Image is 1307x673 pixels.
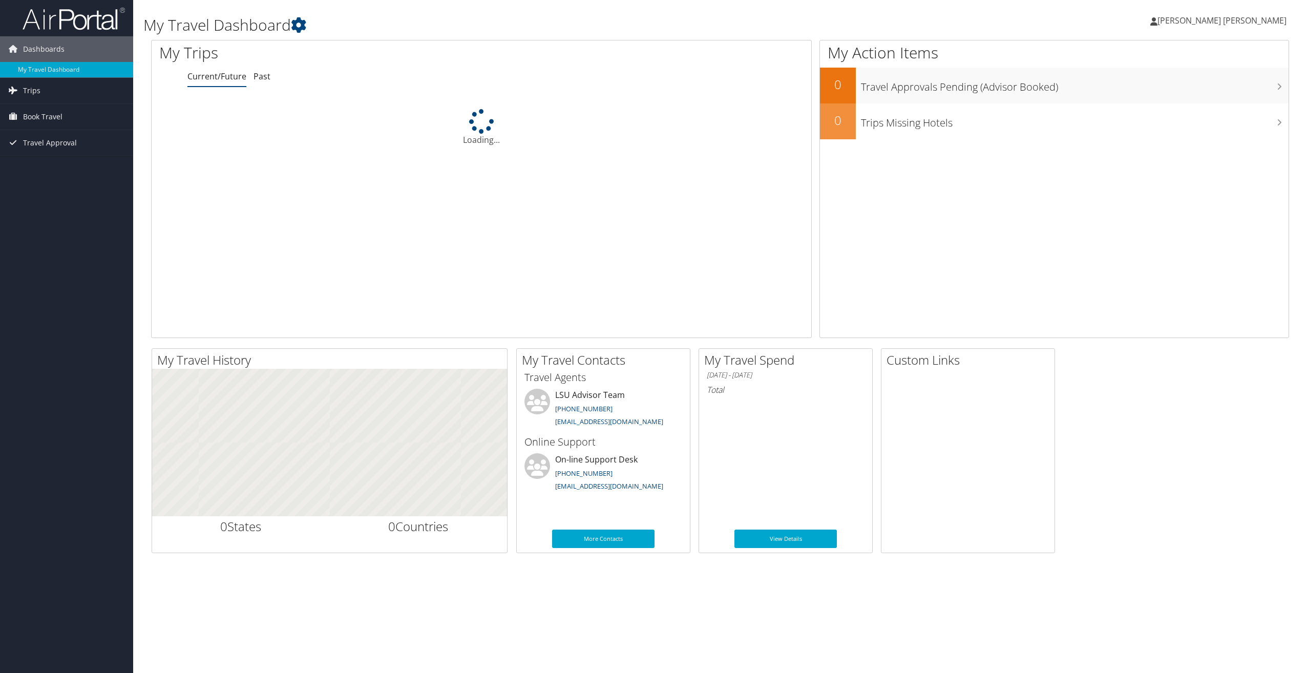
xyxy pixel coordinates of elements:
h1: My Travel Dashboard [143,14,912,36]
h1: My Trips [159,42,529,64]
span: Travel Approval [23,130,77,156]
a: [PHONE_NUMBER] [555,469,613,478]
a: [EMAIL_ADDRESS][DOMAIN_NAME] [555,417,663,426]
div: Loading... [152,109,811,146]
h2: 0 [820,112,856,129]
a: Past [254,71,270,82]
h3: Travel Agents [524,370,682,385]
a: View Details [734,530,837,548]
h3: Trips Missing Hotels [861,111,1289,130]
span: 0 [220,518,227,535]
h2: My Travel Contacts [522,351,690,369]
a: [PERSON_NAME] [PERSON_NAME] [1150,5,1297,36]
img: airportal-logo.png [23,7,125,31]
span: [PERSON_NAME] [PERSON_NAME] [1157,15,1287,26]
h2: My Travel Spend [704,351,872,369]
a: More Contacts [552,530,655,548]
a: 0Travel Approvals Pending (Advisor Booked) [820,68,1289,103]
h2: My Travel History [157,351,507,369]
h6: Total [707,384,865,395]
h2: Custom Links [887,351,1055,369]
h2: Countries [338,518,500,535]
h6: [DATE] - [DATE] [707,370,865,380]
span: Trips [23,78,40,103]
li: LSU Advisor Team [519,389,687,431]
a: 0Trips Missing Hotels [820,103,1289,139]
span: 0 [388,518,395,535]
li: On-line Support Desk [519,453,687,495]
a: [PHONE_NUMBER] [555,404,613,413]
h3: Travel Approvals Pending (Advisor Booked) [861,75,1289,94]
span: Dashboards [23,36,65,62]
span: Book Travel [23,104,62,130]
h3: Online Support [524,435,682,449]
h1: My Action Items [820,42,1289,64]
a: Current/Future [187,71,246,82]
h2: 0 [820,76,856,93]
a: [EMAIL_ADDRESS][DOMAIN_NAME] [555,481,663,491]
h2: States [160,518,322,535]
